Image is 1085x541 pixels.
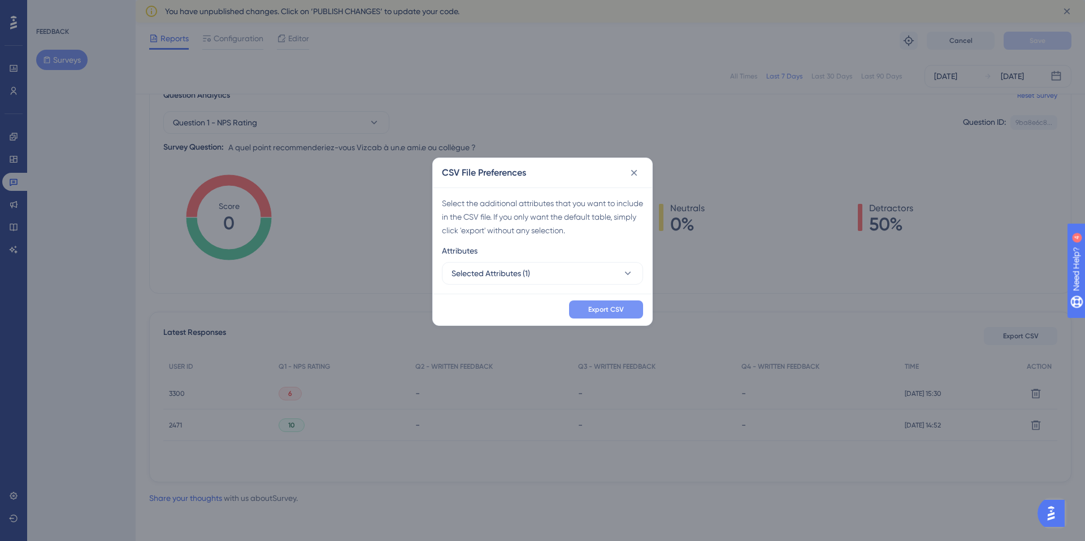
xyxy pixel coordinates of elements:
span: Selected Attributes (1) [452,267,530,280]
span: Attributes [442,244,478,258]
h2: CSV File Preferences [442,166,526,180]
div: Select the additional attributes that you want to include in the CSV file. If you only want the d... [442,197,643,237]
span: Need Help? [27,3,71,16]
iframe: UserGuiding AI Assistant Launcher [1038,496,1071,530]
span: Export CSV [588,305,624,314]
div: 4 [79,6,82,15]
